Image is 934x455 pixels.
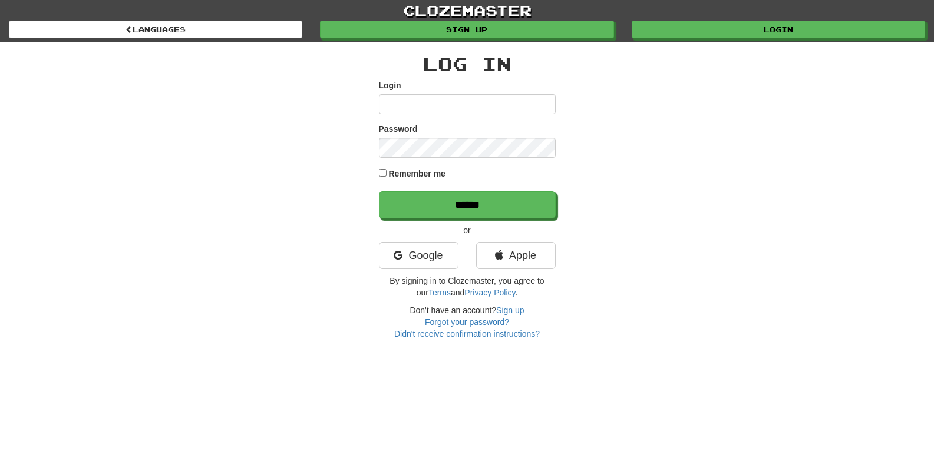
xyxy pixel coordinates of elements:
a: Google [379,242,458,269]
p: By signing in to Clozemaster, you agree to our and . [379,275,556,298]
a: Sign up [496,305,524,315]
a: Privacy Policy [464,288,515,297]
label: Remember me [388,168,445,180]
a: Forgot your password? [425,317,509,327]
a: Sign up [320,21,613,38]
a: Apple [476,242,556,269]
p: or [379,224,556,236]
a: Terms [428,288,451,297]
a: Languages [9,21,302,38]
label: Login [379,79,401,91]
a: Didn't receive confirmation instructions? [394,329,540,338]
label: Password [379,123,418,135]
a: Login [632,21,925,38]
div: Don't have an account? [379,304,556,340]
h2: Log In [379,54,556,74]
